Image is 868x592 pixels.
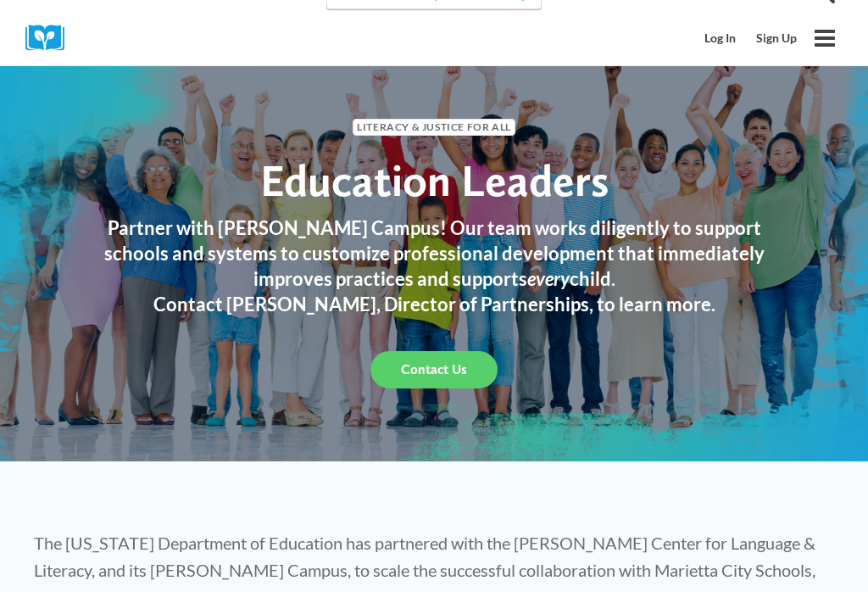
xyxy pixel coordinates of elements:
[694,22,807,54] nav: Secondary Mobile Navigation
[353,119,515,135] span: Literacy & Justice for All
[86,215,782,292] h3: Partner with [PERSON_NAME] Campus! Our team works diligently to support schools and systems to cu...
[86,292,782,317] h3: Contact [PERSON_NAME], Director of Partnerships, to learn more.
[370,351,498,388] a: Contact Us
[807,20,843,56] button: Open menu
[401,361,467,377] span: Contact Us
[25,25,76,51] img: Cox Campus
[260,154,609,207] span: Education Leaders
[694,22,746,54] a: Log In
[527,267,570,290] em: every
[746,22,807,54] a: Sign Up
